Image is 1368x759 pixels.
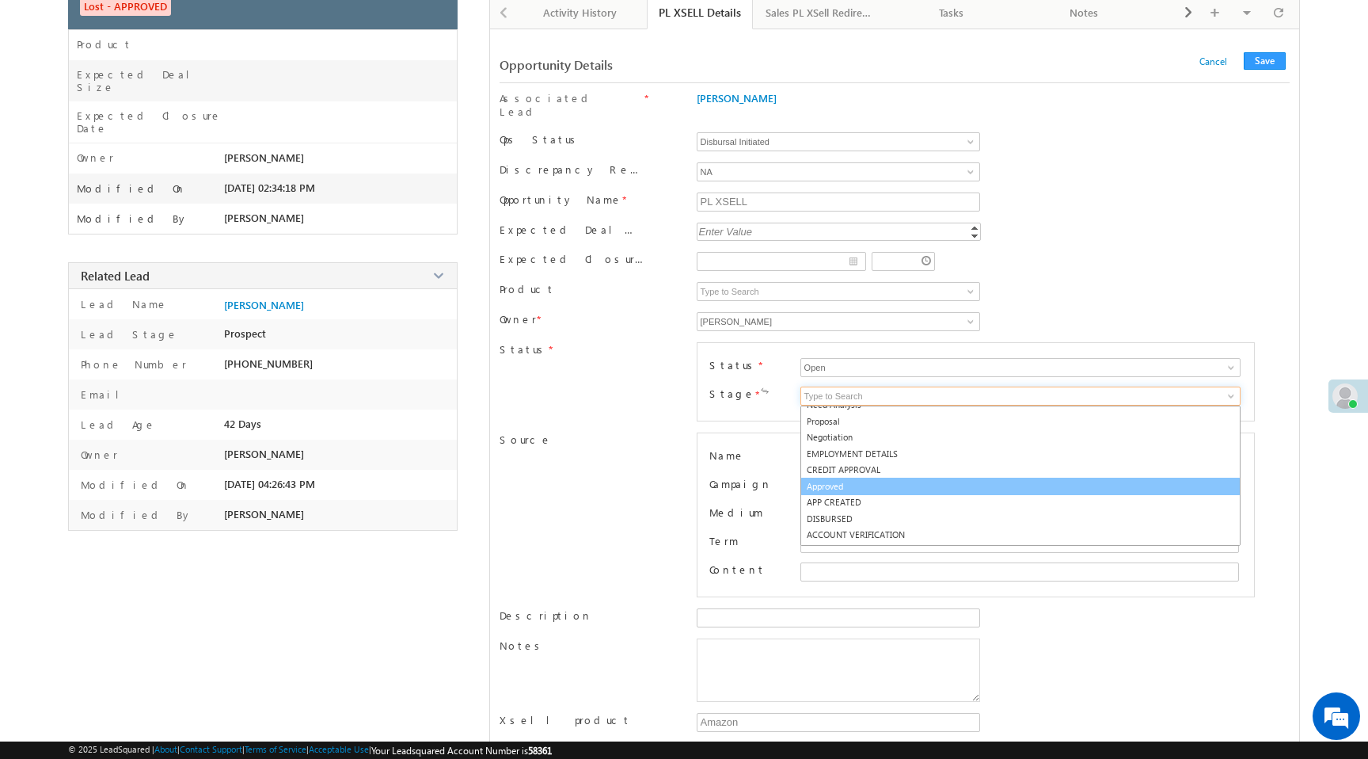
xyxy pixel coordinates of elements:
[224,327,266,340] span: Prospect
[77,151,114,164] label: Owner
[77,109,224,135] label: Expected Closure Date
[959,164,978,180] a: Show All Items
[500,132,581,146] label: Ops Status
[899,3,1005,22] div: Tasks
[77,327,178,341] label: Lead Stage
[77,448,118,461] label: Owner
[697,312,981,331] input: Type to Search
[800,358,1241,377] input: Type to Search
[500,282,555,296] label: Product
[801,527,1240,544] a: ACCOUNT VERIFICATION
[224,448,304,460] span: [PERSON_NAME]
[260,8,298,46] div: Minimize live chat window
[68,744,552,757] span: © 2025 LeadSquared | | | | |
[801,414,1240,430] a: Proposal
[959,314,978,330] a: Show All Items
[77,357,187,371] label: Phone Number
[77,38,132,51] label: Product
[500,193,622,206] label: Opportunity Name
[77,297,168,311] label: Lead Name
[709,358,758,372] label: Status
[500,312,537,326] label: Owner
[709,563,766,576] label: Content
[500,56,1019,73] div: Opportunity Details
[224,357,313,370] span: [PHONE_NUMBER]
[245,744,306,754] a: Terms of Service
[801,429,1240,446] a: Negotiation
[766,3,872,22] div: Sales PL XSell Redirection
[697,132,981,151] input: Type to Search
[801,511,1240,528] a: DISBURSED
[959,284,978,299] a: Show All Items
[77,508,192,521] label: Modified By
[1219,360,1239,376] a: Show All Items
[180,744,242,754] a: Contact Support
[21,147,289,475] textarea: Type your message and hit 'Enter'
[697,162,981,181] input: Type to Search
[659,5,741,20] div: PL XSELL Details
[500,162,644,176] label: Discrepancy Reason
[1164,3,1270,22] div: Documents
[154,744,177,754] a: About
[697,91,777,105] a: [PERSON_NAME]
[528,745,552,757] span: 58361
[81,268,150,284] span: Related Lead
[1199,55,1227,67] a: Cancel
[801,494,1240,511] a: APP CREATED
[500,608,592,622] label: Description
[709,387,755,400] label: Stage
[500,223,644,236] label: Expected Deal Size
[800,387,1241,406] input: Type to Search
[801,544,1240,560] a: DLA ACCEPTANCE
[527,3,633,22] div: Activity History
[1032,3,1138,22] div: Notes
[500,342,549,356] label: Status
[309,744,369,754] a: Acceptable Use
[224,478,315,490] span: [DATE] 04:26:43 PM
[709,448,745,462] label: Name
[224,181,315,194] span: [DATE] 02:34:18 PM
[709,505,763,519] label: Medium
[968,231,981,240] a: Decrement
[500,713,631,727] label: Xsell product
[697,282,981,301] input: Type to Search
[1244,52,1286,70] button: Save
[500,252,644,265] label: Expected Closure Date
[224,212,304,224] span: [PERSON_NAME]
[500,639,545,652] label: Notes
[800,478,1241,496] a: Approved
[224,299,304,311] a: [PERSON_NAME]
[959,134,978,150] a: Show All Items
[77,182,186,195] label: Modified On
[77,212,188,225] label: Modified By
[215,488,287,509] em: Start Chat
[801,446,1240,463] a: EMPLOYMENT DETAILS
[77,418,156,431] label: Lead Age
[500,433,552,446] label: Source
[371,745,552,757] span: Your Leadsquared Account Number is
[77,68,224,93] label: Expected Deal Size
[224,508,304,521] span: [PERSON_NAME]
[224,151,304,164] span: [PERSON_NAME]
[801,462,1240,479] a: CREDIT APPROVAL
[709,534,739,547] label: Term
[77,478,190,491] label: Modified On
[77,387,131,401] label: Email
[697,223,755,241] div: Enter Value
[709,477,772,490] label: Campaign
[968,223,981,231] a: Increment
[224,418,261,430] span: 42 Days
[82,83,266,104] div: Chat with us now
[500,91,644,118] label: Associated Lead
[1219,388,1239,404] a: Show All Items
[27,83,66,104] img: d_60004797649_company_0_60004797649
